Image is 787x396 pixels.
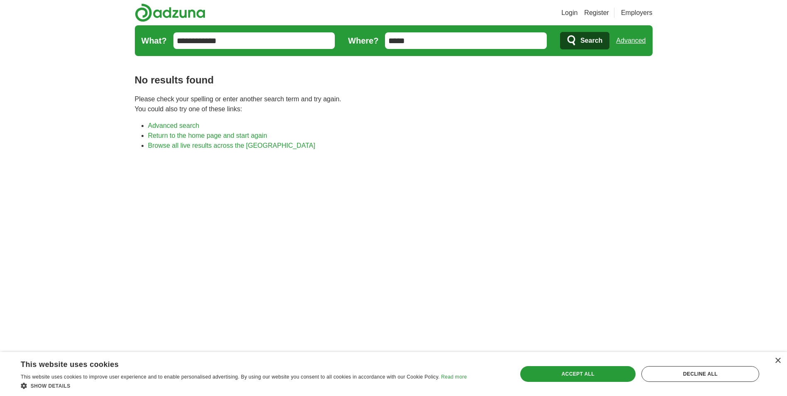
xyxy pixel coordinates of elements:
div: This website uses cookies [21,357,446,369]
label: What? [141,34,167,47]
div: Close [775,358,781,364]
span: Show details [31,383,71,389]
div: Show details [21,381,467,390]
a: Browse all live results across the [GEOGRAPHIC_DATA] [148,142,315,149]
span: Search [580,32,602,49]
label: Where? [348,34,378,47]
h1: No results found [135,73,653,88]
a: Return to the home page and start again [148,132,267,139]
button: Search [560,32,609,49]
p: Please check your spelling or enter another search term and try again. You could also try one of ... [135,94,653,114]
a: Register [584,8,609,18]
a: Read more, opens a new window [441,374,467,380]
span: This website uses cookies to improve user experience and to enable personalised advertising. By u... [21,374,440,380]
a: Advanced search [148,122,200,129]
a: Employers [621,8,653,18]
img: Adzuna logo [135,3,205,22]
div: Decline all [641,366,759,382]
div: Accept all [520,366,636,382]
a: Login [561,8,577,18]
a: Advanced [616,32,646,49]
